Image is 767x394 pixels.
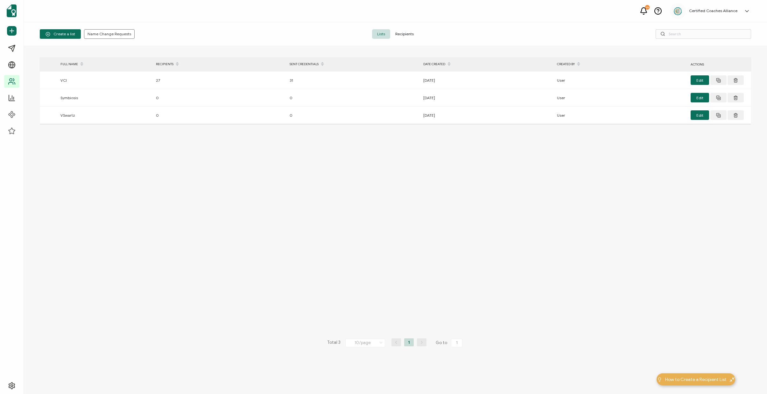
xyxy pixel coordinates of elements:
img: sertifier-logomark-colored.svg [7,4,17,17]
div: [DATE] [420,94,554,101]
div: User [554,112,687,119]
span: Total 3 [327,338,341,347]
div: RECIPIENTS [153,59,286,70]
div: 0 [286,112,420,119]
button: Create a list [40,29,81,39]
button: Edit [691,75,709,85]
button: Name Change Requests [84,29,135,39]
span: Recipients [390,29,419,39]
div: DATE CREATED [420,59,554,70]
div: FULL NAME [57,59,153,70]
div: [DATE] [420,77,554,84]
span: Create a list [46,32,75,37]
button: Edit [691,110,709,120]
img: minimize-icon.svg [730,377,735,382]
div: Symbiosis [57,94,153,101]
div: 0 [153,112,286,119]
span: Go to [436,338,464,347]
img: 2aa27aa7-df99-43f9-bc54-4d90c804c2bd.png [673,6,683,16]
div: ACTIONS [687,61,751,68]
div: 31 [286,77,420,84]
div: CREATED BY [554,59,687,70]
h5: Certified Coaches Alliance [689,9,737,13]
div: VCI [57,77,153,84]
div: [DATE] [420,112,554,119]
button: Edit [691,93,709,102]
input: Search [656,29,751,39]
span: Lists [372,29,390,39]
div: 23 [645,5,650,10]
span: Name Change Requests [88,32,131,36]
div: 0 [153,94,286,101]
div: 0 [286,94,420,101]
span: How to Create a Recipient List [665,376,727,383]
div: VSwartz [57,112,153,119]
input: Select [345,339,385,347]
li: 1 [404,338,414,346]
div: SENT CREDENTIALS [286,59,420,70]
div: 27 [153,77,286,84]
div: User [554,77,687,84]
div: User [554,94,687,101]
